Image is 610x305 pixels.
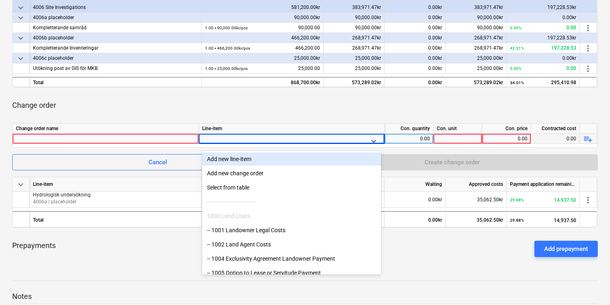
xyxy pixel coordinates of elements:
div: 0.00 [388,134,430,144]
div: Line-item [30,177,202,192]
div: 4006 Site Investigations [33,2,198,13]
div: Approved costs [446,177,507,192]
div: Waiting [385,177,446,192]
p: Notes [12,292,598,301]
small: 42.31% [510,46,524,50]
div: Payment application remaining [507,177,580,192]
div: 14,937.50 [510,212,576,229]
div: 383,971.47kr [446,2,507,13]
div: Kompletterande Inventeringar [33,43,198,53]
span: 90,000.00kr [355,25,381,30]
div: 0.00 [510,63,576,74]
p: Hydrologisk undersökning [33,192,198,198]
div: Change order name [13,124,199,134]
div: 0.00kr [507,13,580,23]
div: Add new change order [202,167,381,180]
div: 25,000.00kr [324,53,385,63]
div: 0.00 [531,134,580,144]
span: keyboard_arrow_down [16,3,26,13]
small: 1.00 × 466,200.00kr / pcs [205,46,250,50]
div: 4006a placeholder [33,13,198,23]
div: Add prepayment [544,244,588,254]
div: 466,200.00kr [202,33,324,43]
div: 0.00kr [385,77,446,87]
div: 25,000.00kr [202,53,324,63]
div: ------------------------------ [202,195,381,208]
div: Chatt-widget [569,266,610,305]
div: 90,000.00kr [324,13,385,23]
div: 0.00 [486,134,527,144]
div: Cancel [148,157,167,168]
div: 197,228.53kr [507,2,580,13]
span: keyboard_arrow_down [16,180,26,190]
span: 268,971.47kr [352,45,381,51]
span: keyboard_arrow_down [16,54,26,63]
div: 581,200.00kr [202,2,324,13]
div: Total [30,211,202,227]
div: 0.00 [510,23,576,33]
iframe: Chat Widget [569,266,610,305]
small: 0.00% [510,66,521,71]
span: more_vert [583,64,593,74]
div: Contracted cost [531,124,580,134]
div: 573,289.02kr [324,77,385,87]
div: 295,410.98 [510,78,576,88]
div: 1000 Land Costs [202,209,381,222]
div: 197,228.53 [510,43,576,53]
div: 4006c placeholder [33,53,198,63]
div: -- 1004 Exclusivity Agreement Landowner Payment [202,252,381,265]
div: 268,971.47kr [324,33,385,43]
small: 1.00 × 25,000.00kr / pcs [205,66,248,71]
button: Add prepayment [534,241,598,257]
div: Total [30,77,202,87]
span: 0.00kr [428,197,442,203]
div: -- 1005 Option to Lease or Servitude Payment [202,266,381,279]
p: Change order [12,100,56,110]
div: 0.00kr [385,211,446,227]
span: 268,971.47kr [474,45,503,51]
div: 868,700.00kr [202,77,324,87]
div: Utökning post av GIS för MKB [33,63,198,74]
div: 90,000.00kr [446,13,507,23]
div: 4006b placeholder [33,33,198,43]
small: 29.88% [510,198,524,202]
span: 0.00kr [428,25,442,30]
div: 0.00kr [385,13,446,23]
div: Con. price [482,124,531,134]
span: 0.00kr [428,65,442,71]
div: Select from table [202,181,381,194]
span: more_vert [583,195,593,205]
span: keyboard_arrow_down [16,33,26,43]
button: Cancel [12,154,304,170]
small: 34.01% [510,81,524,85]
div: -- 1002 Land Agent Costs [202,238,381,251]
div: Kompletterande samråd [33,23,198,33]
div: 90,000.00kr [202,13,324,23]
span: 25,000.00kr [477,65,503,71]
div: 268,971.47kr [446,33,507,43]
span: keyboard_arrow_down [16,13,26,23]
div: 90,000.00 [205,23,320,33]
div: 0.00kr [385,2,446,13]
div: 466,200.00 [205,43,320,53]
div: Line-item [199,124,385,134]
div: 25,000.00kr [446,53,507,63]
div: -- 1001 Landowner Legal Costs [202,224,381,237]
div: 0.00kr [507,53,580,63]
div: Add new line-item [202,152,381,166]
div: 573,289.02kr [446,77,507,87]
span: 0.00kr [428,45,442,51]
p: 4006a | placeholder [33,198,198,205]
span: more_vert [583,44,593,53]
div: Con. quantity [385,124,434,134]
div: 197,228.53kr [507,33,580,43]
span: 25,000.00kr [355,65,381,71]
div: 0.00kr [385,53,446,63]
